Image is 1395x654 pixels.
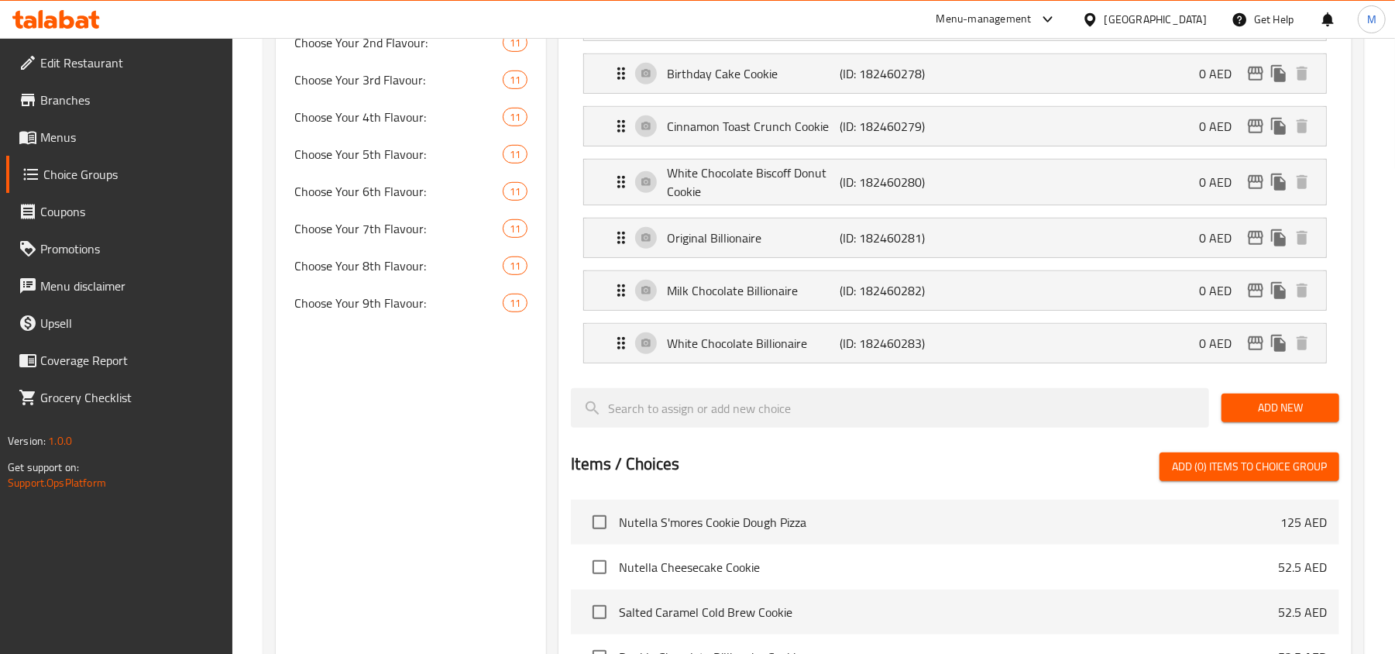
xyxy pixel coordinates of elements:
div: Expand [584,107,1326,146]
p: (ID: 182460279) [840,117,956,136]
p: 0 AED [1199,334,1244,353]
p: 52.5 AED [1278,558,1327,577]
div: [GEOGRAPHIC_DATA] [1105,11,1207,28]
span: M [1367,11,1376,28]
a: Promotions [6,230,233,267]
li: Expand [571,264,1339,317]
span: Choose Your 7th Flavour: [294,219,503,238]
div: Choose Your 4th Flavour:11 [276,98,546,136]
span: Nutella Cheesecake Cookie [619,558,1278,577]
button: edit [1244,226,1267,250]
span: Coverage Report [40,351,221,370]
button: duplicate [1267,115,1290,138]
span: 11 [503,36,527,50]
span: Nutella S'mores Cookie Dough Pizza [619,513,1280,532]
div: Expand [584,160,1326,205]
div: Choices [503,219,527,238]
div: Expand [584,324,1326,363]
button: delete [1290,115,1314,138]
p: White Chocolate Billionaire [667,334,840,353]
div: Choices [503,108,527,126]
div: Choices [503,33,527,52]
a: Menus [6,119,233,156]
p: 0 AED [1199,64,1244,83]
div: Expand [584,219,1326,257]
p: Cinnamon Toast Crunch Cookie [667,117,840,136]
div: Expand [584,271,1326,310]
p: (ID: 182460281) [840,229,956,247]
div: Choices [503,256,527,275]
button: duplicate [1267,226,1290,250]
p: White Chocolate Biscoff Donut Cookie [667,163,840,201]
a: Branches [6,81,233,119]
button: duplicate [1267,170,1290,194]
span: 1.0.0 [48,431,72,451]
p: (ID: 182460283) [840,334,956,353]
button: delete [1290,332,1314,355]
span: Choose Your 2nd Flavour: [294,33,503,52]
span: Menus [40,128,221,146]
span: Choose Your 8th Flavour: [294,256,503,275]
button: edit [1244,279,1267,302]
p: (ID: 182460282) [840,281,956,300]
button: edit [1244,62,1267,85]
button: duplicate [1267,62,1290,85]
p: 0 AED [1199,173,1244,191]
button: duplicate [1267,279,1290,302]
a: Choice Groups [6,156,233,193]
button: edit [1244,332,1267,355]
a: Grocery Checklist [6,379,233,416]
div: Choose Your 8th Flavour:11 [276,247,546,284]
a: Coupons [6,193,233,230]
span: Get support on: [8,457,79,477]
span: Choose Your 9th Flavour: [294,294,503,312]
span: 11 [503,147,527,162]
button: Add New [1221,394,1339,422]
p: Milk Chocolate Billionaire [667,281,840,300]
button: edit [1244,170,1267,194]
p: 0 AED [1199,229,1244,247]
div: Menu-management [936,10,1032,29]
div: Choose Your 5th Flavour:11 [276,136,546,173]
input: search [571,388,1209,428]
span: Choice Groups [43,165,221,184]
span: Add (0) items to choice group [1172,457,1327,477]
p: 0 AED [1199,281,1244,300]
span: Choose Your 4th Flavour: [294,108,503,126]
p: 0 AED [1199,117,1244,136]
a: Support.OpsPlatform [8,473,106,493]
span: Add New [1234,398,1327,418]
div: Choose Your 9th Flavour:11 [276,284,546,322]
li: Expand [571,47,1339,100]
span: 11 [503,259,527,274]
button: delete [1290,62,1314,85]
button: delete [1290,226,1314,250]
span: Branches [40,91,221,109]
span: 11 [503,73,527,88]
span: Upsell [40,314,221,332]
a: Coverage Report [6,342,233,379]
button: delete [1290,170,1314,194]
span: Choose Your 5th Flavour: [294,145,503,163]
p: 52.5 AED [1278,603,1327,621]
a: Upsell [6,305,233,342]
li: Expand [571,212,1339,264]
span: Select choice [583,596,616,628]
h2: Items / Choices [571,453,679,476]
span: Select choice [583,506,616,539]
span: Edit Restaurant [40,53,221,72]
span: Salted Caramel Cold Brew Cookie [619,603,1278,621]
button: edit [1244,115,1267,138]
p: (ID: 182460278) [840,64,956,83]
button: duplicate [1267,332,1290,355]
span: 11 [503,222,527,236]
a: Edit Restaurant [6,44,233,81]
div: Choices [503,71,527,89]
span: Version: [8,431,46,451]
div: Choose Your 2nd Flavour:11 [276,24,546,61]
div: Choices [503,145,527,163]
div: Choose Your 6th Flavour:11 [276,173,546,210]
p: Original Billionaire [667,229,840,247]
a: Menu disclaimer [6,267,233,305]
div: Choices [503,182,527,201]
